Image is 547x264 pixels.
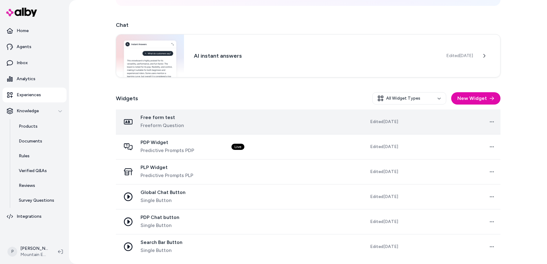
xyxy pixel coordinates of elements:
span: Edited [DATE] [370,194,398,200]
a: Agents [2,39,67,54]
div: Live [231,144,244,150]
button: Knowledge [2,104,67,118]
p: Home [17,28,29,34]
img: alby Logo [6,8,37,17]
span: P [7,247,17,257]
span: Edited [DATE] [447,53,473,59]
h2: Chat [116,21,500,29]
span: Single Button [141,222,179,229]
p: Agents [17,44,31,50]
span: Edited [DATE] [370,219,398,225]
p: Rules [19,153,30,159]
p: Experiences [17,92,41,98]
span: Edited [DATE] [370,144,398,150]
span: Search Bar Button [141,239,182,245]
span: Mountain Equipment Company [20,252,48,258]
span: Edited [DATE] [370,244,398,250]
a: Reviews [13,178,67,193]
span: PLP Widget [141,164,193,171]
img: Chat widget [116,35,184,77]
a: Rules [13,149,67,163]
p: Analytics [17,76,35,82]
span: Free form test [141,114,184,121]
p: Verified Q&As [19,168,47,174]
a: Verified Q&As [13,163,67,178]
p: [PERSON_NAME] [20,245,48,252]
p: Documents [19,138,42,144]
p: Inbox [17,60,28,66]
p: Reviews [19,183,35,189]
a: Documents [13,134,67,149]
a: Products [13,119,67,134]
p: Integrations [17,213,42,220]
h3: AI instant answers [194,52,436,60]
button: All Widget Types [372,92,446,105]
a: Integrations [2,209,67,224]
p: Products [19,123,38,130]
span: Edited [DATE] [370,119,398,125]
span: PDP Widget [141,139,194,146]
span: Edited [DATE] [370,169,398,175]
span: Freeform Question [141,122,184,129]
a: Chat widgetAI instant answersEdited[DATE] [116,34,500,77]
span: Predictive Prompts PDP [141,147,194,154]
p: Knowledge [17,108,39,114]
span: PDP Chat button [141,214,179,221]
a: Home [2,23,67,38]
a: Survey Questions [13,193,67,208]
a: Experiences [2,88,67,102]
a: Inbox [2,56,67,70]
span: Predictive Prompts PLP [141,172,193,179]
span: Single Button [141,247,182,254]
span: Single Button [141,197,186,204]
a: Analytics [2,72,67,86]
button: New Widget [451,92,500,105]
h2: Widgets [116,94,138,103]
p: Survey Questions [19,197,54,204]
button: P[PERSON_NAME]Mountain Equipment Company [4,242,53,262]
span: Global Chat Button [141,189,186,196]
